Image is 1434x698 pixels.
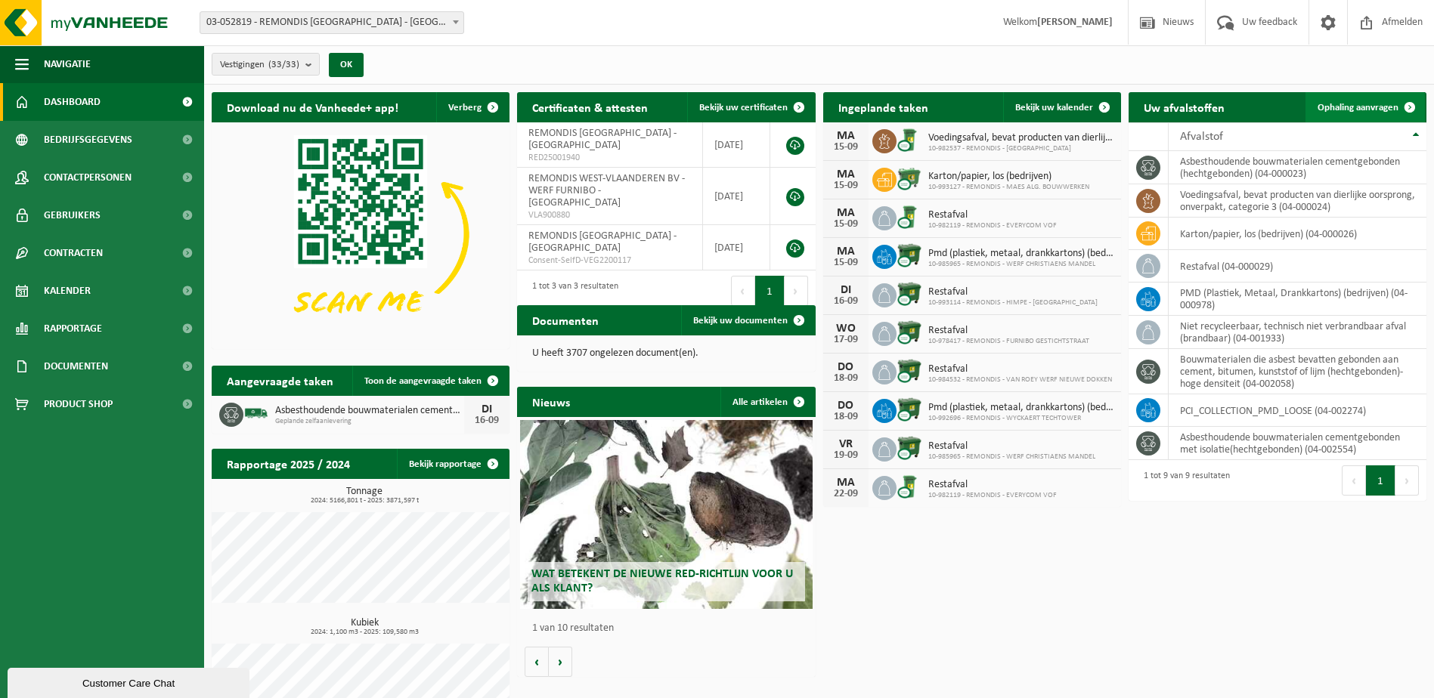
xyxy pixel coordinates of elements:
[897,281,922,307] img: WB-1100-CU
[528,128,677,151] span: REMONDIS [GEOGRAPHIC_DATA] - [GEOGRAPHIC_DATA]
[220,54,299,76] span: Vestigingen
[525,274,618,307] div: 1 tot 3 van 3 resultaten
[928,363,1112,375] span: Restafval
[928,325,1089,337] span: Restafval
[831,361,861,373] div: DO
[928,248,1113,260] span: Pmd (plastiek, metaal, drankkartons) (bedrijven)
[831,412,861,422] div: 18-09
[928,491,1057,500] span: 10-982119 - REMONDIS - EVERYCOM VOF
[352,366,508,396] a: Toon de aangevraagde taken
[275,405,464,417] span: Asbesthoudende bouwmaterialen cementgebonden (hechtgebonden)
[212,53,320,76] button: Vestigingen(33/33)
[44,121,132,159] span: Bedrijfsgegevens
[44,385,113,423] span: Product Shop
[212,366,348,395] h2: Aangevraagde taken
[436,92,508,122] button: Verberg
[928,402,1113,414] span: Pmd (plastiek, metaal, drankkartons) (bedrijven)
[219,618,509,636] h3: Kubiek
[928,414,1113,423] span: 10-992696 - REMONDIS - WYCKAERT TECHTOWER
[532,623,807,634] p: 1 van 10 resultaten
[928,298,1098,307] span: 10-993114 - REMONDIS - HIMPE - [GEOGRAPHIC_DATA]
[1169,151,1426,184] td: asbesthoudende bouwmaterialen cementgebonden (hechtgebonden) (04-000023)
[831,489,861,499] div: 22-09
[44,234,103,272] span: Contracten
[1169,184,1426,218] td: voedingsafval, bevat producten van dierlijke oorsprong, onverpakt, categorie 3 (04-000024)
[200,12,463,33] span: 03-052819 - REMONDIS WEST-VLAANDEREN - OOSTENDE
[528,173,685,208] span: REMONDIS WEST-VLAANDEREN BV - WERF FURNIBO - [GEOGRAPHIC_DATA]
[755,276,785,306] button: 1
[831,438,861,450] div: VR
[928,144,1113,153] span: 10-982537 - REMONDIS - [GEOGRAPHIC_DATA]
[219,486,509,505] h3: Tonnage
[928,209,1057,221] span: Restafval
[1169,394,1426,427] td: PCI_COLLECTION_PMD_LOOSE (04-002274)
[517,387,585,416] h2: Nieuws
[268,60,299,69] count: (33/33)
[1136,464,1230,497] div: 1 tot 9 van 9 resultaten
[1342,465,1366,496] button: Previous
[1366,465,1395,496] button: 1
[928,479,1057,491] span: Restafval
[44,159,132,196] span: Contactpersonen
[693,316,788,326] span: Bekijk uw documenten
[1169,316,1426,349] td: niet recycleerbaar, technisch niet verbrandbaar afval (brandbaar) (04-001933)
[1395,465,1419,496] button: Next
[785,276,808,306] button: Next
[397,449,508,479] a: Bekijk rapportage
[897,435,922,461] img: WB-1100-CU
[897,242,922,268] img: WB-1100-CU
[448,103,482,113] span: Verberg
[1305,92,1425,122] a: Ophaling aanvragen
[928,171,1089,183] span: Karton/papier, los (bedrijven)
[219,629,509,636] span: 2024: 1,100 m3 - 2025: 109,580 m3
[928,260,1113,269] span: 10-985965 - REMONDIS - WERF CHRISTIAENS MANDEL
[528,230,677,254] span: REMONDIS [GEOGRAPHIC_DATA] - [GEOGRAPHIC_DATA]
[528,209,691,221] span: VLA900880
[329,53,364,77] button: OK
[532,348,800,359] p: U heeft 3707 ongelezen document(en).
[687,92,814,122] a: Bekijk uw certificaten
[212,92,413,122] h2: Download nu de Vanheede+ app!
[831,142,861,153] div: 15-09
[1129,92,1240,122] h2: Uw afvalstoffen
[200,11,464,34] span: 03-052819 - REMONDIS WEST-VLAANDEREN - OOSTENDE
[928,221,1057,230] span: 10-982119 - REMONDIS - EVERYCOM VOF
[1015,103,1093,113] span: Bekijk uw kalender
[472,415,502,426] div: 16-09
[897,165,922,191] img: WB-0660-CU
[831,450,861,461] div: 19-09
[897,204,922,230] img: WB-0240-CU
[831,373,861,384] div: 18-09
[928,183,1089,192] span: 10-993127 - REMONDIS - MAES ALG. BOUWWERKEN
[831,168,861,181] div: MA
[928,286,1098,298] span: Restafval
[897,127,922,153] img: WB-0240-CU
[525,647,549,677] button: Vorige
[212,449,365,478] h2: Rapportage 2025 / 2024
[681,305,814,335] a: Bekijk uw documenten
[703,168,770,225] td: [DATE]
[44,45,91,83] span: Navigatie
[1169,283,1426,316] td: PMD (Plastiek, Metaal, Drankkartons) (bedrijven) (04-000978)
[831,219,861,230] div: 15-09
[219,497,509,505] span: 2024: 5166,801 t - 2025: 3871,597 t
[1169,427,1426,460] td: asbesthoudende bouwmaterialen cementgebonden met isolatie(hechtgebonden) (04-002554)
[1037,17,1113,28] strong: [PERSON_NAME]
[44,196,101,234] span: Gebruikers
[517,305,614,335] h2: Documenten
[928,337,1089,346] span: 10-978417 - REMONDIS - FURNIBO GESTICHTSTRAAT
[831,335,861,345] div: 17-09
[720,387,814,417] a: Alle artikelen
[831,477,861,489] div: MA
[528,152,691,164] span: RED25001940
[1180,131,1223,143] span: Afvalstof
[928,440,1095,452] span: Restafval
[831,246,861,258] div: MA
[528,255,691,267] span: Consent-SelfD-VEG2200117
[1318,103,1398,113] span: Ophaling aanvragen
[703,122,770,168] td: [DATE]
[212,122,509,346] img: Download de VHEPlus App
[897,358,922,384] img: WB-1100-CU
[823,92,943,122] h2: Ingeplande taken
[831,181,861,191] div: 15-09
